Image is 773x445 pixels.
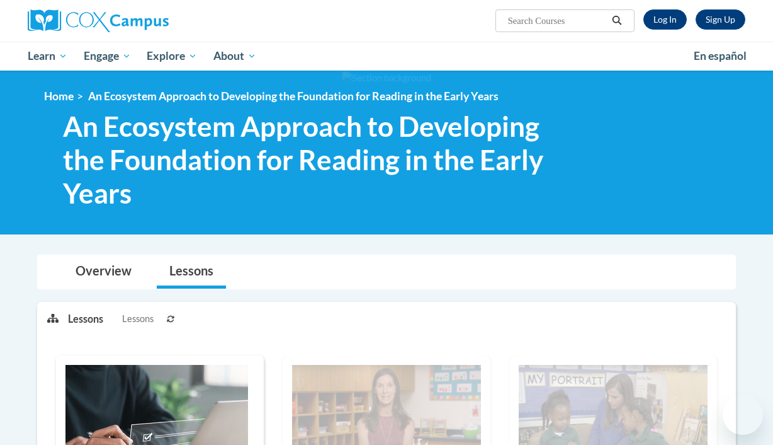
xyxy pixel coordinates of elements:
span: Explore [147,49,197,64]
a: Log In [643,9,687,30]
a: Overview [63,255,144,289]
a: Cox Campus [28,9,254,32]
span: An Ecosystem Approach to Developing the Foundation for Reading in the Early Years [63,110,582,209]
a: Engage [76,42,139,71]
a: Lessons [157,255,226,289]
img: Section background [342,71,431,85]
span: En español [694,49,747,62]
a: About [205,42,264,71]
a: Learn [20,42,76,71]
iframe: Button to launch messaging window [723,395,763,435]
a: En español [686,43,755,69]
a: Explore [138,42,205,71]
button: Search [607,13,626,28]
a: Home [44,90,74,103]
span: About [213,49,256,64]
span: Lessons [122,312,154,326]
div: Main menu [18,42,755,71]
input: Search Courses [507,13,607,28]
span: Learn [28,49,67,64]
span: Engage [84,49,131,64]
img: Cox Campus [28,9,169,32]
a: Register [696,9,745,30]
p: Lessons [68,312,103,326]
span: An Ecosystem Approach to Developing the Foundation for Reading in the Early Years [88,90,499,103]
